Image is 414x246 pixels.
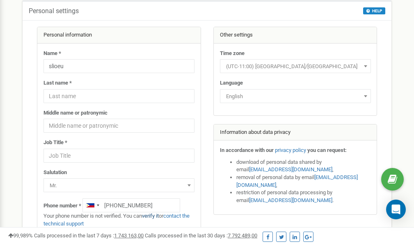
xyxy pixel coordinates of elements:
[145,232,257,239] span: Calls processed in the last 30 days :
[43,50,61,57] label: Name *
[43,119,194,133] input: Middle name or patronymic
[43,139,67,147] label: Job Title *
[43,169,67,177] label: Salutation
[249,166,332,172] a: [EMAIL_ADDRESS][DOMAIN_NAME]
[43,149,194,163] input: Job Title
[43,202,81,210] label: Phone number *
[214,124,377,141] div: Information about data privacy
[214,27,377,44] div: Other settings
[220,147,274,153] strong: In accordance with our
[386,200,406,219] div: Open Intercom Messenger
[228,232,257,239] u: 7 792 489,00
[43,59,194,73] input: Name
[43,213,190,227] a: contact the technical support
[43,79,72,87] label: Last name *
[82,198,180,212] input: +1-800-555-55-55
[220,79,243,87] label: Language
[236,159,371,174] li: download of personal data shared by email ,
[43,89,194,103] input: Last name
[236,189,371,204] li: restriction of personal data processing by email .
[142,213,159,219] a: verify it
[363,7,385,14] button: HELP
[43,178,194,192] span: Mr.
[34,232,144,239] span: Calls processed in the last 7 days :
[223,91,368,102] span: English
[220,50,245,57] label: Time zone
[37,27,201,44] div: Personal information
[114,232,144,239] u: 1 743 163,00
[46,180,192,191] span: Mr.
[8,232,33,239] span: 99,989%
[43,109,108,117] label: Middle name or patronymic
[249,197,332,203] a: [EMAIL_ADDRESS][DOMAIN_NAME]
[223,61,368,72] span: (UTC-11:00) Pacific/Midway
[236,174,358,188] a: [EMAIL_ADDRESS][DOMAIN_NAME]
[220,59,371,73] span: (UTC-11:00) Pacific/Midway
[43,212,194,228] p: Your phone number is not verified. You can or
[236,174,371,189] li: removal of personal data by email ,
[83,199,102,212] div: Telephone country code
[307,147,347,153] strong: you can request:
[29,7,79,15] h5: Personal settings
[275,147,306,153] a: privacy policy
[220,89,371,103] span: English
